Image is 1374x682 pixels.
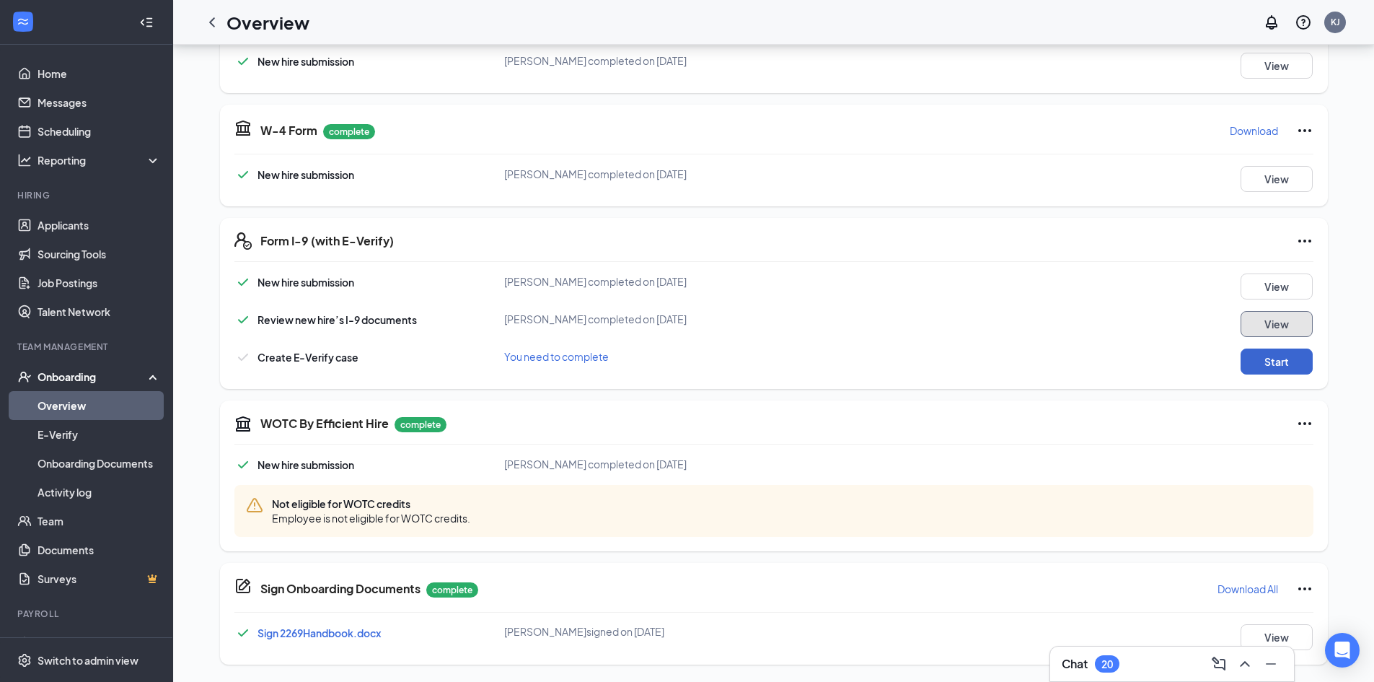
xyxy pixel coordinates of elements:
[1101,658,1113,670] div: 20
[38,268,161,297] a: Job Postings
[257,276,354,289] span: New hire submission
[1217,577,1279,600] button: Download All
[1233,652,1256,676] button: ChevronUp
[1241,349,1313,375] button: Start
[38,211,161,240] a: Applicants
[1263,14,1280,31] svg: Notifications
[504,350,609,363] span: You need to complete
[38,507,161,535] a: Team
[16,14,30,29] svg: WorkstreamLogo
[504,54,687,67] span: [PERSON_NAME] completed on [DATE]
[38,420,161,449] a: E-Verify
[1241,311,1313,337] button: View
[17,653,32,668] svg: Settings
[1241,166,1313,192] button: View
[234,119,252,136] svg: TaxGovernmentIcon
[1296,122,1313,139] svg: Ellipses
[17,370,32,384] svg: UserCheck
[1241,53,1313,79] button: View
[38,653,138,668] div: Switch to admin view
[257,313,417,326] span: Review new hire’s I-9 documents
[17,608,158,620] div: Payroll
[272,497,470,511] span: Not eligible for WOTC credits
[260,416,389,432] h5: WOTC By Efficient Hire
[17,153,32,167] svg: Analysis
[1259,652,1282,676] button: Minimize
[234,456,252,473] svg: Checkmark
[38,240,161,268] a: Sourcing Tools
[1296,580,1313,598] svg: Ellipses
[38,449,161,478] a: Onboarding Documents
[17,341,158,353] div: Team Management
[38,297,161,326] a: Talent Network
[1262,655,1280,673] svg: Minimize
[257,458,354,471] span: New hire submission
[234,485,1313,537] div: Not eligible for WOTC credits
[234,624,252,642] svg: Checkmark
[1207,652,1230,676] button: ComposeMessage
[1295,14,1312,31] svg: QuestionInfo
[1241,274,1313,300] button: View
[38,535,161,564] a: Documents
[203,14,221,31] svg: ChevronLeft
[1230,123,1278,138] p: Download
[1325,633,1360,668] div: Open Intercom Messenger
[1062,656,1088,672] h3: Chat
[1296,415,1313,432] svg: Ellipses
[257,626,381,639] a: Sign 2269Handbook.docx
[260,123,317,139] h5: W-4 Form
[139,15,154,30] svg: Collapse
[1241,624,1313,650] button: View
[234,311,252,328] svg: Checkmark
[504,458,687,471] span: [PERSON_NAME] completed on [DATE]
[38,629,161,658] a: PayrollCrown
[1229,119,1279,142] button: Download
[260,233,394,249] h5: Form I-9 (with E-Verify)
[257,351,358,364] span: Create E-Verify case
[38,391,161,420] a: Overview
[234,415,252,432] svg: Government
[38,564,161,593] a: SurveysCrown
[1331,16,1340,28] div: KJ
[234,232,252,250] svg: FormI9EVerifyIcon
[38,59,161,88] a: Home
[17,189,158,201] div: Hiring
[246,497,263,514] svg: Warning
[234,274,252,291] svg: Checkmark
[38,478,161,507] a: Activity log
[504,275,687,288] span: [PERSON_NAME] completed on [DATE]
[1296,232,1313,250] svg: Ellipses
[257,168,354,181] span: New hire submission
[1217,582,1278,596] p: Download All
[323,124,375,139] p: complete
[504,312,687,325] span: [PERSON_NAME] completed on [DATE]
[226,10,309,35] h1: Overview
[1210,655,1228,673] svg: ComposeMessage
[234,577,252,595] svg: CompanyDocumentIcon
[272,511,470,525] span: Employee is not eligible for WOTC credits.
[38,88,161,117] a: Messages
[38,117,161,146] a: Scheduling
[257,55,354,68] span: New hire submission
[1236,655,1254,673] svg: ChevronUp
[234,349,252,366] svg: Checkmark
[38,153,162,167] div: Reporting
[38,370,149,384] div: Onboarding
[234,166,252,183] svg: Checkmark
[426,582,478,598] p: complete
[504,167,687,180] span: [PERSON_NAME] completed on [DATE]
[504,624,864,639] div: [PERSON_NAME] signed on [DATE]
[234,53,252,70] svg: Checkmark
[395,417,446,432] p: complete
[260,581,420,597] h5: Sign Onboarding Documents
